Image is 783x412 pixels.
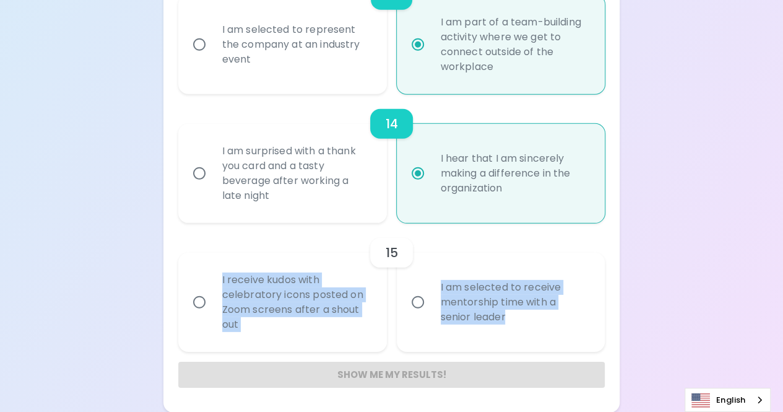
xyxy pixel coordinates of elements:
[212,7,380,82] div: I am selected to represent the company at an industry event
[178,223,605,352] div: choice-group-check
[431,265,599,340] div: I am selected to receive mentorship time with a senior leader
[385,243,397,263] h6: 15
[431,136,599,211] div: I hear that I am sincerely making a difference in the organization
[685,388,771,412] div: Language
[385,114,397,134] h6: 14
[685,388,771,412] aside: Language selected: English
[685,388,770,411] a: English
[212,129,380,218] div: I am surprised with a thank you card and a tasty beverage after working a late night
[212,258,380,347] div: I receive kudos with celebratory icons posted on Zoom screens after a shout out
[178,94,605,223] div: choice-group-check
